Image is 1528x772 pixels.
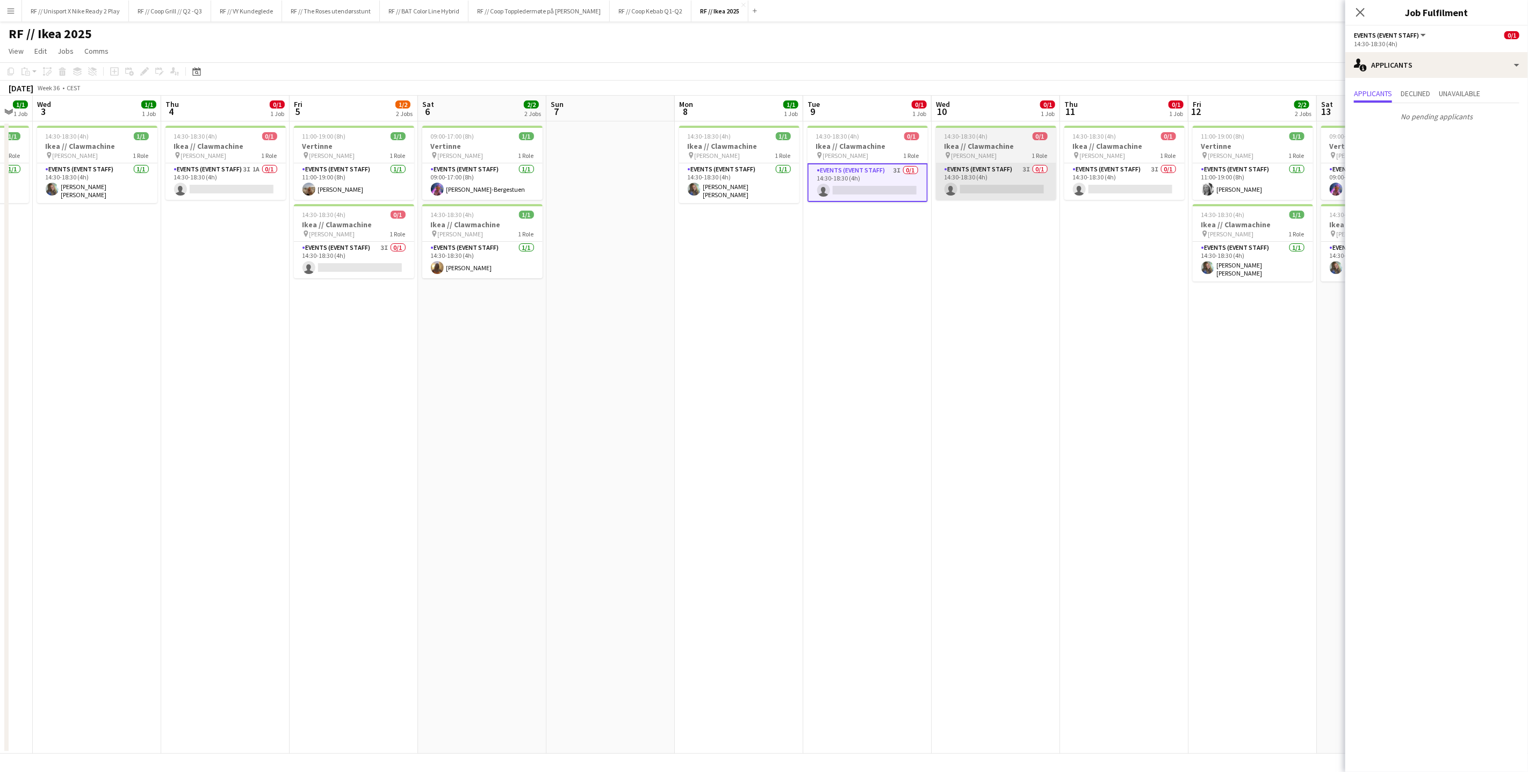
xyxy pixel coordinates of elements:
app-job-card: 09:00-17:00 (8h)1/1Vertinne [PERSON_NAME]1 RoleEvents (Event Staff)1/109:00-17:00 (8h)[PERSON_NAM... [1321,126,1441,200]
span: [PERSON_NAME] [823,151,869,160]
span: Fri [294,99,302,109]
app-job-card: 14:30-18:30 (4h)0/1Ikea // Clawmachine [PERSON_NAME]1 RoleEvents (Event Staff)3I1A0/114:30-18:30 ... [165,126,286,200]
span: 1 Role [133,151,149,160]
h3: Ikea // Clawmachine [1321,220,1441,229]
div: 14:30-18:30 (4h) [1354,40,1519,48]
app-card-role: Events (Event Staff)1/111:00-19:00 (8h)[PERSON_NAME] [294,163,414,200]
a: View [4,44,28,58]
span: [PERSON_NAME] [309,151,355,160]
span: [PERSON_NAME] [952,151,997,160]
app-card-role: Events (Event Staff)1/114:30-18:30 (4h)[PERSON_NAME] [422,242,543,278]
span: 1/1 [519,211,534,219]
span: 0/1 [1161,132,1176,140]
span: Sat [1321,99,1333,109]
app-card-role: Events (Event Staff)1/114:30-18:30 (4h)[PERSON_NAME] [PERSON_NAME] [37,163,157,203]
span: 14:30-18:30 (4h) [1073,132,1116,140]
button: RF // Coop Toppledermøte på [PERSON_NAME] [469,1,610,21]
button: RF // The Roses utendørsstunt [282,1,380,21]
app-card-role: Events (Event Staff)3I0/114:30-18:30 (4h) [294,242,414,278]
app-job-card: 14:30-18:30 (4h)1/1Ikea // Clawmachine [PERSON_NAME]1 RoleEvents (Event Staff)1/114:30-18:30 (4h)... [679,126,799,203]
span: 0/1 [1169,100,1184,109]
div: 1 Job [1041,110,1055,118]
div: 1 Job [912,110,926,118]
app-job-card: 11:00-19:00 (8h)1/1Vertinne [PERSON_NAME]1 RoleEvents (Event Staff)1/111:00-19:00 (8h)[PERSON_NAME] [294,126,414,200]
div: 1 Job [270,110,284,118]
button: Events (Event Staff) [1354,31,1428,39]
span: 14:30-18:30 (4h) [174,132,218,140]
a: Edit [30,44,51,58]
span: Declined [1401,90,1430,97]
div: CEST [67,84,81,92]
h3: Ikea // Clawmachine [936,141,1056,151]
span: 1/1 [1289,132,1304,140]
app-card-role: Events (Event Staff)3I0/114:30-18:30 (4h) [936,163,1056,200]
h3: Vertinne [1193,141,1313,151]
app-job-card: 14:30-18:30 (4h)1/1Ikea // Clawmachine [PERSON_NAME]1 RoleEvents (Event Staff)1/114:30-18:30 (4h)... [422,204,543,278]
span: 13 [1320,105,1333,118]
h3: Ikea // Clawmachine [422,220,543,229]
div: 14:30-18:30 (4h)1/1Ikea // Clawmachine [PERSON_NAME]1 RoleEvents (Event Staff)1/114:30-18:30 (4h)... [37,126,157,203]
span: [PERSON_NAME] [1337,151,1382,160]
div: 14:30-18:30 (4h)0/1Ikea // Clawmachine [PERSON_NAME]1 RoleEvents (Event Staff)3I0/114:30-18:30 (4h) [1064,126,1185,200]
a: Jobs [53,44,78,58]
span: 1 Role [1032,151,1048,160]
span: 0/1 [912,100,927,109]
div: 1 Job [1169,110,1183,118]
h3: Ikea // Clawmachine [808,141,928,151]
h3: Ikea // Clawmachine [679,141,799,151]
span: 0/1 [1033,132,1048,140]
span: [PERSON_NAME] [181,151,227,160]
div: [DATE] [9,83,33,93]
app-card-role: Events (Event Staff)3I0/114:30-18:30 (4h) [1064,163,1185,200]
span: 1 Role [775,151,791,160]
div: 2 Jobs [396,110,413,118]
h3: Vertinne [294,141,414,151]
span: [PERSON_NAME] [309,230,355,238]
span: 10 [934,105,950,118]
span: 1/2 [395,100,410,109]
span: 11:00-19:00 (8h) [302,132,346,140]
span: 0/1 [904,132,919,140]
app-card-role: Events (Event Staff)1/114:30-18:30 (4h)[PERSON_NAME] [PERSON_NAME] [1193,242,1313,282]
span: Week 36 [35,84,62,92]
span: 14:30-18:30 (4h) [1330,211,1373,219]
span: View [9,46,24,56]
span: [PERSON_NAME] [1208,230,1254,238]
span: 14:30-18:30 (4h) [302,211,346,219]
span: Events (Event Staff) [1354,31,1419,39]
span: Sat [422,99,434,109]
button: RF // Unisport X Nike Ready 2 Play [22,1,129,21]
span: 14:30-18:30 (4h) [431,211,474,219]
span: Unavailable [1439,90,1480,97]
div: Applicants [1345,52,1528,78]
span: 14:30-18:30 (4h) [945,132,988,140]
h3: Vertinne [422,141,543,151]
span: 1 Role [518,151,534,160]
span: 1/1 [13,100,28,109]
button: RF // BAT Color Line Hybrid [380,1,469,21]
span: 0/1 [270,100,285,109]
span: 12 [1191,105,1201,118]
div: 2 Jobs [1295,110,1311,118]
span: 5 [292,105,302,118]
span: Fri [1193,99,1201,109]
span: 14:30-18:30 (4h) [1201,211,1245,219]
span: 1/1 [134,132,149,140]
span: 14:30-18:30 (4h) [816,132,860,140]
span: Thu [1064,99,1078,109]
a: Comms [80,44,113,58]
button: RF // VY Kundeglede [211,1,282,21]
app-job-card: 14:30-18:30 (4h)0/1Ikea // Clawmachine [PERSON_NAME]1 RoleEvents (Event Staff)3I0/114:30-18:30 (4h) [294,204,414,278]
span: 0/1 [1504,31,1519,39]
app-job-card: 11:00-19:00 (8h)1/1Vertinne [PERSON_NAME]1 RoleEvents (Event Staff)1/111:00-19:00 (8h)[PERSON_NAME] [1193,126,1313,200]
app-job-card: 14:30-18:30 (4h)0/1Ikea // Clawmachine [PERSON_NAME]1 RoleEvents (Event Staff)3I0/114:30-18:30 (4h) [936,126,1056,200]
span: Jobs [57,46,74,56]
span: 14:30-18:30 (4h) [688,132,731,140]
app-card-role: Events (Event Staff)3I0/114:30-18:30 (4h) [808,163,928,202]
